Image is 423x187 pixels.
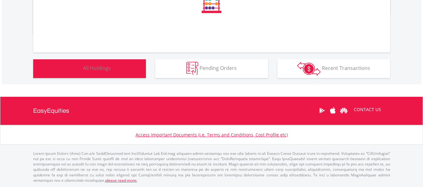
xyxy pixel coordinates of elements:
button: Recent Transactions [277,59,390,78]
a: EasyEquities [33,97,69,125]
a: Huawei [338,101,349,120]
p: Lorem Ipsum Dolors (Ame) Con a/e SeddOeiusmod tem InciDiduntut Lab Etd mag aliquaen admin veniamq... [33,151,390,183]
span: Recent Transactions [322,65,370,71]
a: Google Play [317,101,328,120]
img: pending_instructions-wht.png [186,62,198,75]
a: please read more: [105,178,137,183]
button: All Holdings [33,59,146,78]
img: holdings-wht.png [68,62,82,75]
a: Apple [328,101,338,120]
img: transactions-zar-wht.png [297,62,321,76]
a: CONTACT US [349,101,385,118]
a: Access Important Documents (i.e. Terms and Conditions, Cost Profile etc) [136,132,288,138]
span: All Holdings [83,65,111,71]
span: Pending Orders [199,65,237,71]
button: Pending Orders [155,59,268,78]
